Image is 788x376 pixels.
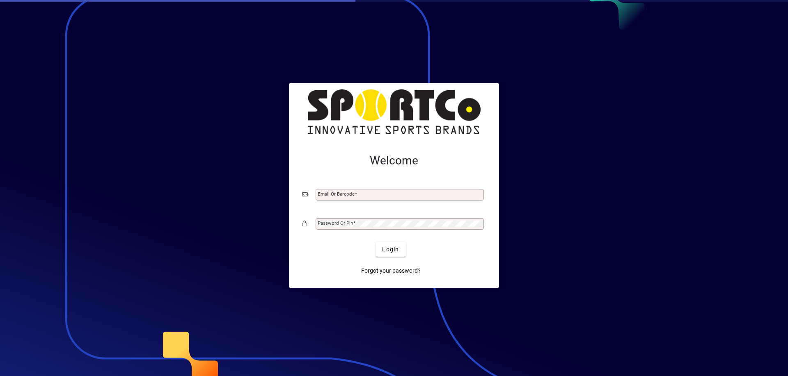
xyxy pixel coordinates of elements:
span: Forgot your password? [361,267,421,275]
a: Forgot your password? [358,263,424,278]
button: Login [376,242,405,257]
mat-label: Password or Pin [318,220,353,226]
span: Login [382,245,399,254]
h2: Welcome [302,154,486,168]
mat-label: Email or Barcode [318,191,355,197]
